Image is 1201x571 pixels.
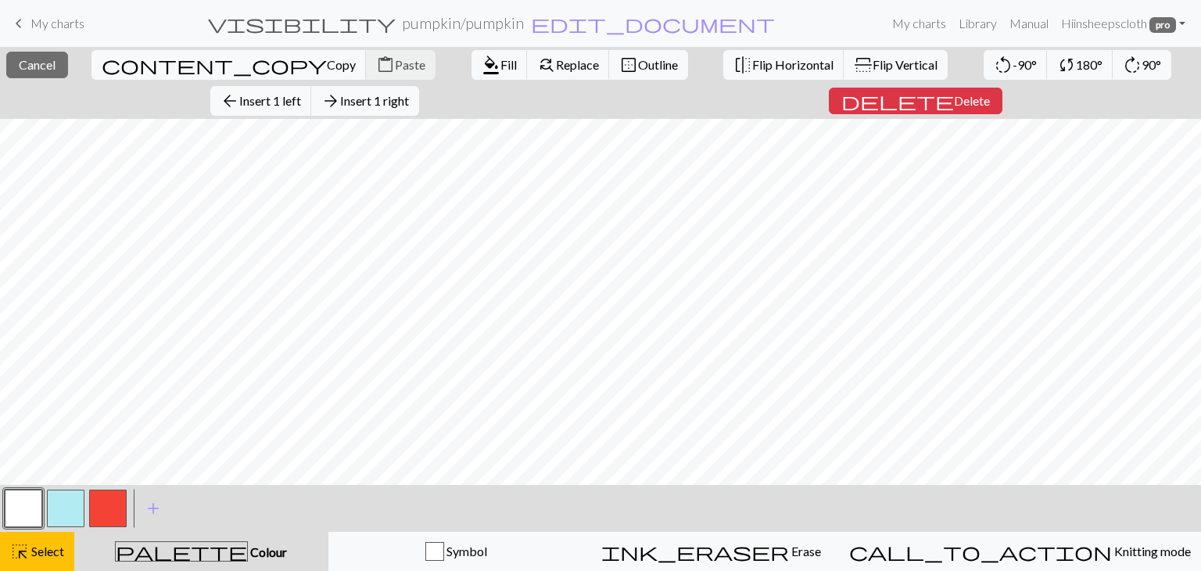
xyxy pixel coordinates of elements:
button: Insert 1 left [210,86,312,116]
button: 180° [1047,50,1113,80]
button: -90° [984,50,1048,80]
span: flip [733,54,752,76]
button: Replace [527,50,610,80]
span: Colour [248,544,287,559]
span: Cancel [19,57,56,72]
button: Outline [609,50,688,80]
span: Delete [954,93,990,108]
button: Flip Vertical [844,50,948,80]
a: Manual [1003,8,1055,39]
span: highlight_alt [10,540,29,562]
button: 90° [1113,50,1171,80]
span: Insert 1 right [340,93,409,108]
span: flip [852,56,874,74]
span: rotate_left [994,54,1013,76]
span: Knitting mode [1112,544,1191,558]
span: pro [1149,17,1176,33]
span: 180° [1076,57,1102,72]
button: Insert 1 right [311,86,419,116]
button: Fill [471,50,528,80]
span: delete [841,90,954,112]
button: Delete [829,88,1002,114]
span: My charts [30,16,84,31]
button: Erase [583,532,839,571]
span: Flip Horizontal [752,57,834,72]
span: Erase [789,544,821,558]
span: ink_eraser [601,540,789,562]
span: arrow_back [220,90,239,112]
span: format_color_fill [482,54,500,76]
a: Library [952,8,1003,39]
span: Fill [500,57,517,72]
a: Hiinsheepscloth pro [1055,8,1192,39]
span: border_outer [619,54,638,76]
span: Outline [638,57,678,72]
span: visibility [208,13,396,34]
span: 90° [1142,57,1161,72]
button: Copy [91,50,367,80]
span: keyboard_arrow_left [9,13,28,34]
span: Insert 1 left [239,93,301,108]
button: Colour [74,532,328,571]
span: add [144,497,163,519]
button: Cancel [6,52,68,78]
span: sync [1057,54,1076,76]
span: rotate_right [1123,54,1142,76]
span: find_replace [537,54,556,76]
span: edit_document [531,13,775,34]
button: Flip Horizontal [723,50,844,80]
a: My charts [886,8,952,39]
span: Copy [327,57,356,72]
span: Symbol [444,544,487,558]
span: Select [29,544,64,558]
span: call_to_action [849,540,1112,562]
span: -90° [1013,57,1037,72]
span: arrow_forward [321,90,340,112]
a: My charts [9,10,84,37]
button: Symbol [328,532,584,571]
h2: pumpkin / pumpkin [402,14,524,32]
span: Replace [556,57,599,72]
span: Flip Vertical [873,57,937,72]
button: Knitting mode [839,532,1201,571]
span: content_copy [102,54,327,76]
span: palette [116,540,247,562]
